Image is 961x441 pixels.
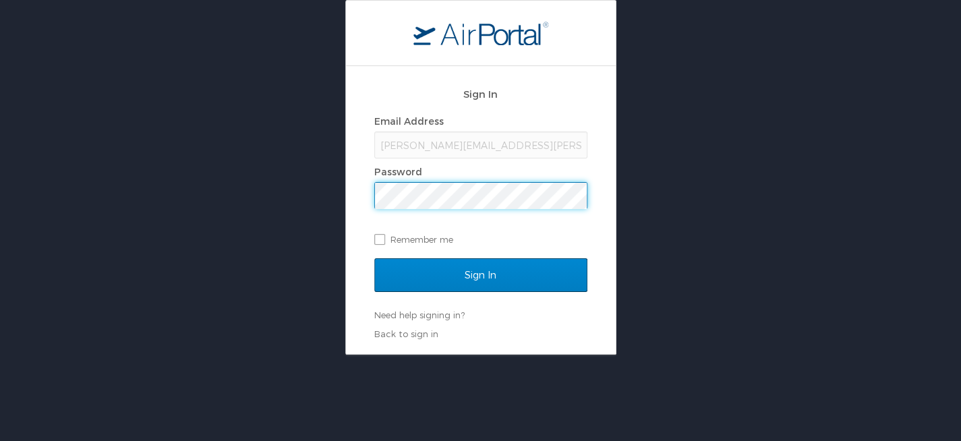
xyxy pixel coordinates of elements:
[374,115,444,127] label: Email Address
[413,21,548,45] img: logo
[374,86,587,102] h2: Sign In
[374,310,465,320] a: Need help signing in?
[374,229,587,249] label: Remember me
[374,258,587,292] input: Sign In
[374,166,422,177] label: Password
[374,328,438,339] a: Back to sign in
